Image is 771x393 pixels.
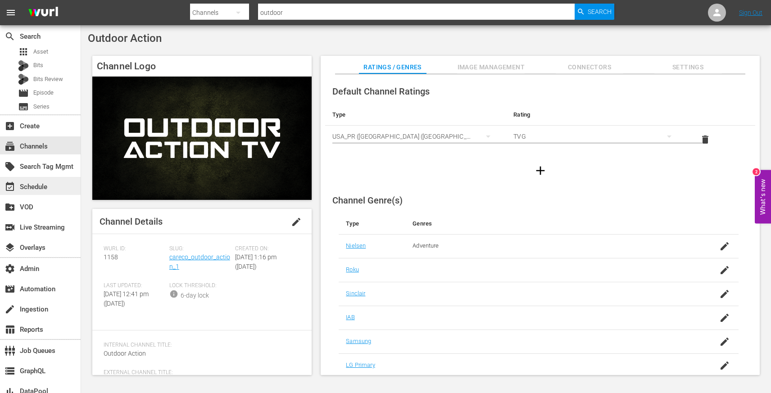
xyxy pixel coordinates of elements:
th: Type [325,104,506,126]
span: Internal Channel Title: [104,342,296,349]
a: Samsung [346,338,371,344]
button: edit [286,211,307,233]
span: Channel Genre(s) [332,195,403,206]
img: Outdoor Action [92,77,312,200]
span: Ingestion [5,304,15,315]
span: Series [33,102,50,111]
span: Channel Details [100,216,163,227]
span: Automation [5,284,15,294]
a: IAB [346,314,354,321]
div: USA_PR ([GEOGRAPHIC_DATA] ([GEOGRAPHIC_DATA])) [332,124,499,149]
span: Reports [5,324,15,335]
span: Asset [33,47,48,56]
div: TVG [513,124,680,149]
a: Nielsen [346,242,366,249]
div: 6-day lock [181,291,209,300]
span: [DATE] 1:16 pm ([DATE]) [235,253,277,270]
span: Bits [33,61,43,70]
span: Admin [5,263,15,274]
button: Open Feedback Widget [755,170,771,223]
span: Wurl ID: [104,245,165,253]
button: Search [575,4,614,20]
span: Created On: [235,245,296,253]
span: Episode [33,88,54,97]
div: Bits [18,60,29,71]
span: External Channel Title: [104,369,296,376]
span: Episode [18,88,29,99]
span: Overlays [5,242,15,253]
span: Bits Review [33,75,63,84]
span: Default Channel Ratings [332,86,430,97]
span: Slug: [169,245,231,253]
span: Last Updated: [104,282,165,289]
th: Type [339,213,405,235]
div: 2 [753,168,760,175]
span: GraphQL [5,366,15,376]
span: Lock Threshold: [169,282,231,289]
span: Outdoor Action [88,32,162,45]
a: LG Primary [346,361,375,368]
h4: Channel Logo [92,56,312,77]
span: 1158 [104,253,118,261]
a: Roku [346,266,359,273]
span: Search [588,4,612,20]
span: menu [5,7,16,18]
span: Search [5,31,15,42]
span: info [169,289,178,298]
div: Bits Review [18,74,29,85]
span: VOD [5,202,15,212]
img: ans4CAIJ8jUAAAAAAAAAAAAAAAAAAAAAAAAgQb4GAAAAAAAAAAAAAAAAAAAAAAAAJMjXAAAAAAAAAAAAAAAAAAAAAAAAgAT5G... [22,2,65,23]
span: Asset [18,46,29,57]
span: [DATE] 12:41 pm ([DATE]) [104,290,149,307]
span: Outdoor Action [104,350,146,357]
a: careco_outdoor_action_1 [169,253,230,270]
span: Settings [654,62,722,73]
span: Job Queues [5,345,15,356]
table: simple table [325,104,755,154]
a: Sign Out [739,9,762,16]
span: Connectors [556,62,623,73]
span: Create [5,121,15,131]
span: Search Tag Mgmt [5,161,15,172]
span: Channels [5,141,15,152]
span: Live Streaming [5,222,15,233]
button: delete [694,129,716,150]
span: Schedule [5,181,15,192]
span: Series [18,101,29,112]
span: Ratings / Genres [359,62,426,73]
span: delete [700,134,711,145]
th: Rating [506,104,687,126]
span: edit [291,217,302,227]
span: Image Management [457,62,525,73]
th: Genres [405,213,694,235]
a: Sinclair [346,290,365,297]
